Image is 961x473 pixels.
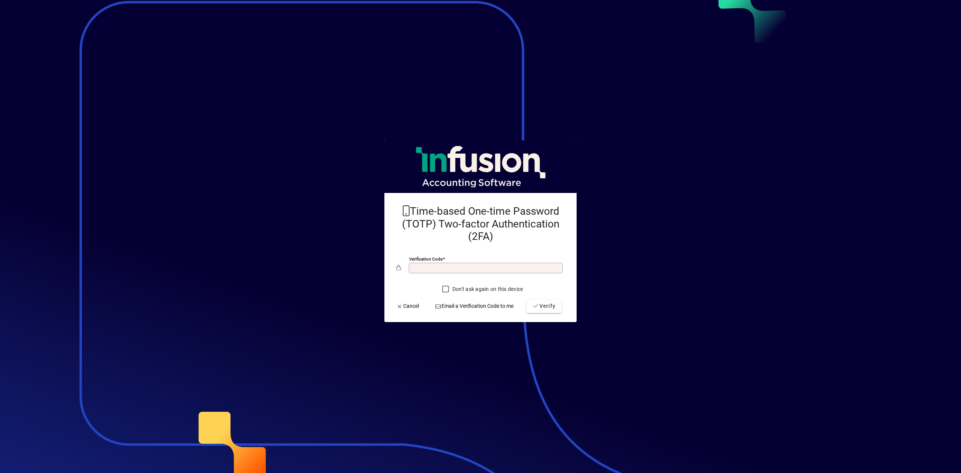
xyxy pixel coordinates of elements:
[527,300,562,313] button: Verify
[393,300,422,313] button: Cancel
[396,302,419,310] span: Cancel
[409,256,443,262] mat-label: Verification code
[533,302,556,310] span: Verify
[432,300,517,313] button: Email a Verification Code to me
[451,285,523,293] label: Don't ask again on this device
[396,205,565,243] h2: Time-based One-time Password (TOTP) Two-factor Authentication (2FA)
[435,302,514,310] span: Email a Verification Code to me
